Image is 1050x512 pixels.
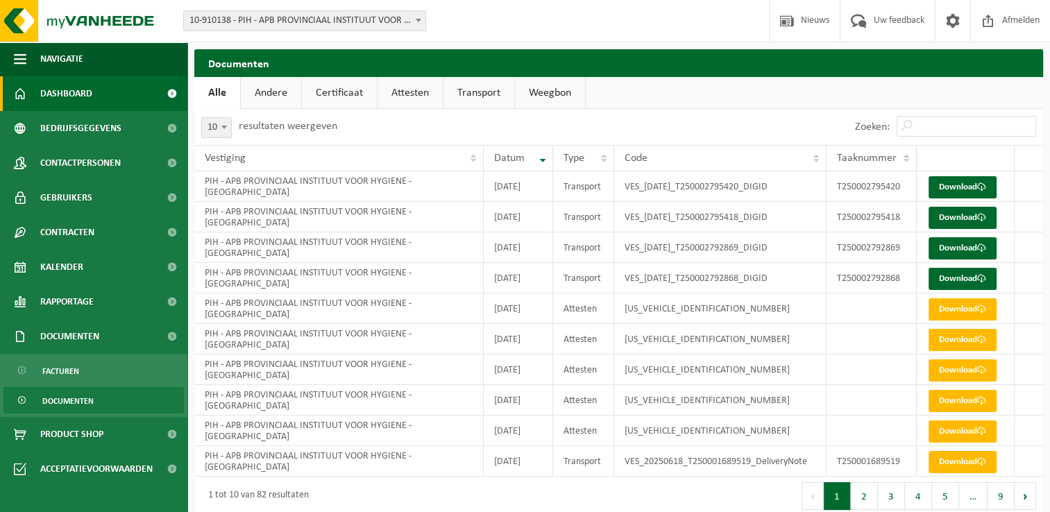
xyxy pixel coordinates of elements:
td: PIH - APB PROVINCIAAL INSTITUUT VOOR HYGIENE - [GEOGRAPHIC_DATA] [194,263,484,293]
td: Transport [553,232,614,263]
td: T250002795420 [827,171,917,202]
td: Attesten [553,293,614,324]
a: Alle [194,77,240,109]
td: Attesten [553,416,614,446]
a: Documenten [3,387,184,413]
span: Navigatie [40,42,83,76]
td: [US_VEHICLE_IDENTIFICATION_NUMBER] [614,355,827,385]
button: Previous [802,482,824,510]
span: Type [564,153,584,164]
a: Andere [241,77,301,109]
a: Download [929,237,997,259]
label: resultaten weergeven [239,121,337,132]
td: VES_20250618_T250001689519_DeliveryNote [614,446,827,477]
span: Bedrijfsgegevens [40,111,121,146]
button: 5 [932,482,959,510]
td: PIH - APB PROVINCIAAL INSTITUUT VOOR HYGIENE - [GEOGRAPHIC_DATA] [194,202,484,232]
span: … [959,482,988,510]
td: T250001689519 [827,446,917,477]
td: Attesten [553,385,614,416]
td: [DATE] [484,171,552,202]
span: Vestiging [205,153,246,164]
span: Documenten [40,319,99,354]
td: Attesten [553,355,614,385]
td: PIH - APB PROVINCIAAL INSTITUUT VOOR HYGIENE - [GEOGRAPHIC_DATA] [194,324,484,355]
td: [DATE] [484,293,552,324]
td: Attesten [553,324,614,355]
td: PIH - APB PROVINCIAAL INSTITUUT VOOR HYGIENE - [GEOGRAPHIC_DATA] [194,385,484,416]
a: Download [929,451,997,473]
td: [US_VEHICLE_IDENTIFICATION_NUMBER] [614,324,827,355]
td: [DATE] [484,263,552,293]
td: Transport [553,263,614,293]
span: 10-910138 - PIH - APB PROVINCIAAL INSTITUUT VOOR HYGIENE - ANTWERPEN [184,11,425,31]
span: Documenten [42,388,94,414]
td: [DATE] [484,446,552,477]
a: Download [929,390,997,412]
button: Next [1015,482,1036,510]
span: Datum [494,153,525,164]
span: Contracten [40,215,94,250]
a: Download [929,298,997,321]
td: PIH - APB PROVINCIAAL INSTITUUT VOOR HYGIENE - [GEOGRAPHIC_DATA] [194,446,484,477]
a: Certificaat [302,77,377,109]
td: T250002792869 [827,232,917,263]
td: [DATE] [484,324,552,355]
td: VES_[DATE]_T250002792868_DIGID [614,263,827,293]
td: [US_VEHICLE_IDENTIFICATION_NUMBER] [614,293,827,324]
td: PIH - APB PROVINCIAAL INSTITUUT VOOR HYGIENE - [GEOGRAPHIC_DATA] [194,416,484,446]
span: Dashboard [40,76,92,111]
td: [DATE] [484,416,552,446]
h2: Documenten [194,49,1043,76]
span: 10-910138 - PIH - APB PROVINCIAAL INSTITUUT VOOR HYGIENE - ANTWERPEN [183,10,426,31]
td: [DATE] [484,385,552,416]
td: [DATE] [484,355,552,385]
span: 10 [202,118,231,137]
a: Download [929,359,997,382]
td: PIH - APB PROVINCIAAL INSTITUUT VOOR HYGIENE - [GEOGRAPHIC_DATA] [194,232,484,263]
button: 4 [905,482,932,510]
span: Kalender [40,250,83,284]
span: Facturen [42,358,79,384]
button: 2 [851,482,878,510]
td: VES_[DATE]_T250002795418_DIGID [614,202,827,232]
span: Acceptatievoorwaarden [40,452,153,486]
a: Download [929,329,997,351]
label: Zoeken: [855,121,890,133]
td: Transport [553,446,614,477]
span: Contactpersonen [40,146,121,180]
a: Facturen [3,357,184,384]
a: Download [929,420,997,443]
span: Rapportage [40,284,94,319]
td: PIH - APB PROVINCIAAL INSTITUUT VOOR HYGIENE - [GEOGRAPHIC_DATA] [194,355,484,385]
span: Gebruikers [40,180,92,215]
button: 3 [878,482,905,510]
td: T250002795418 [827,202,917,232]
a: Attesten [378,77,443,109]
a: Download [929,268,997,290]
span: Code [625,153,647,164]
td: [US_VEHICLE_IDENTIFICATION_NUMBER] [614,416,827,446]
span: Product Shop [40,417,103,452]
td: PIH - APB PROVINCIAAL INSTITUUT VOOR HYGIENE - [GEOGRAPHIC_DATA] [194,171,484,202]
td: VES_[DATE]_T250002795420_DIGID [614,171,827,202]
td: [DATE] [484,232,552,263]
span: 10 [201,117,232,138]
a: Download [929,207,997,229]
td: VES_[DATE]_T250002792869_DIGID [614,232,827,263]
span: Taaknummer [837,153,897,164]
td: [US_VEHICLE_IDENTIFICATION_NUMBER] [614,385,827,416]
td: [DATE] [484,202,552,232]
a: Download [929,176,997,198]
td: T250002792868 [827,263,917,293]
td: Transport [553,202,614,232]
a: Transport [443,77,514,109]
td: Transport [553,171,614,202]
a: Weegbon [515,77,585,109]
button: 1 [824,482,851,510]
div: 1 tot 10 van 82 resultaten [201,484,309,509]
button: 9 [988,482,1015,510]
td: PIH - APB PROVINCIAAL INSTITUUT VOOR HYGIENE - [GEOGRAPHIC_DATA] [194,293,484,324]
